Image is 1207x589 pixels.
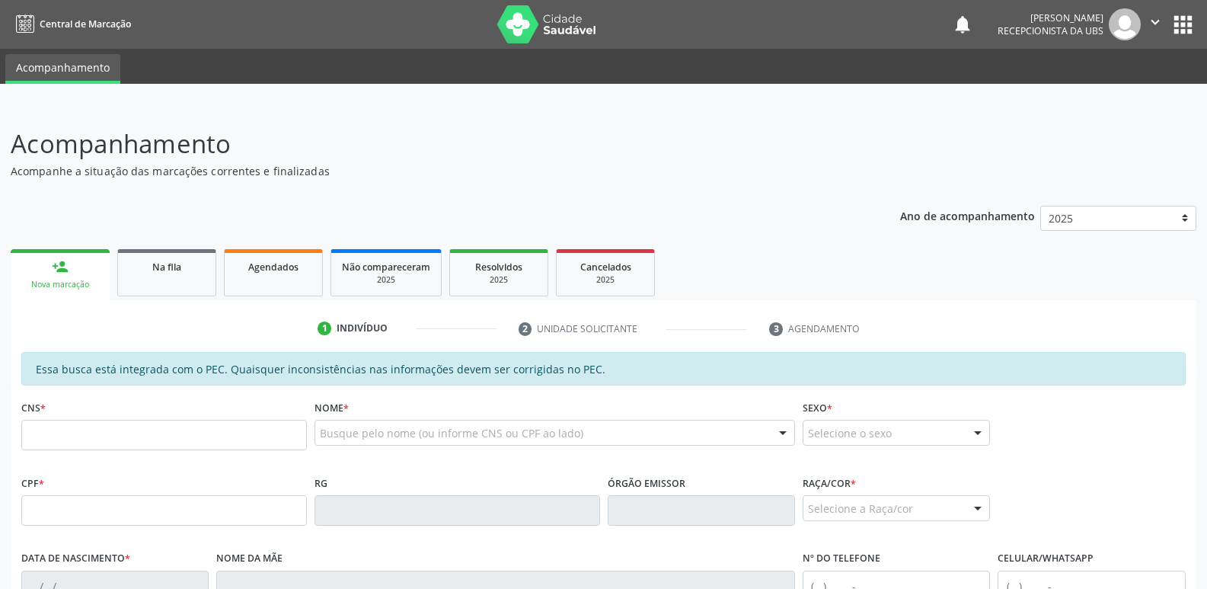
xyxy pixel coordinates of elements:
p: Acompanhe a situação das marcações correntes e finalizadas [11,163,841,179]
div: 2025 [342,274,430,286]
button: notifications [952,14,973,35]
span: Cancelados [580,261,631,274]
span: Central de Marcação [40,18,131,30]
div: 2025 [567,274,643,286]
label: Nome [315,396,349,420]
span: Não compareceram [342,261,430,274]
span: Busque pelo nome (ou informe CNS ou CPF ao lado) [320,425,583,441]
button:  [1141,8,1170,40]
div: Essa busca está integrada com o PEC. Quaisquer inconsistências nas informações devem ser corrigid... [21,352,1186,386]
div: 2025 [461,274,537,286]
label: Nº do Telefone [803,547,880,571]
span: Selecione o sexo [808,425,892,441]
p: Acompanhamento [11,125,841,163]
label: Celular/WhatsApp [998,547,1094,571]
label: Data de nascimento [21,547,130,571]
span: Na fila [152,261,181,274]
p: Ano de acompanhamento [900,206,1035,225]
label: CNS [21,396,46,420]
div: [PERSON_NAME] [998,11,1103,24]
label: CPF [21,472,44,495]
div: Nova marcação [21,279,99,290]
a: Central de Marcação [11,11,131,37]
img: img [1109,8,1141,40]
span: Recepcionista da UBS [998,24,1103,37]
label: Órgão emissor [608,472,685,495]
div: 1 [318,322,331,335]
label: RG [315,472,327,495]
i:  [1147,14,1164,30]
span: Resolvidos [475,261,522,274]
label: Raça/cor [803,472,856,495]
button: apps [1170,11,1196,38]
span: Agendados [248,261,299,274]
a: Acompanhamento [5,54,120,84]
span: Selecione a Raça/cor [808,501,913,517]
div: person_add [52,258,69,275]
label: Sexo [803,396,832,420]
div: Indivíduo [337,322,388,335]
label: Nome da mãe [216,547,283,571]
